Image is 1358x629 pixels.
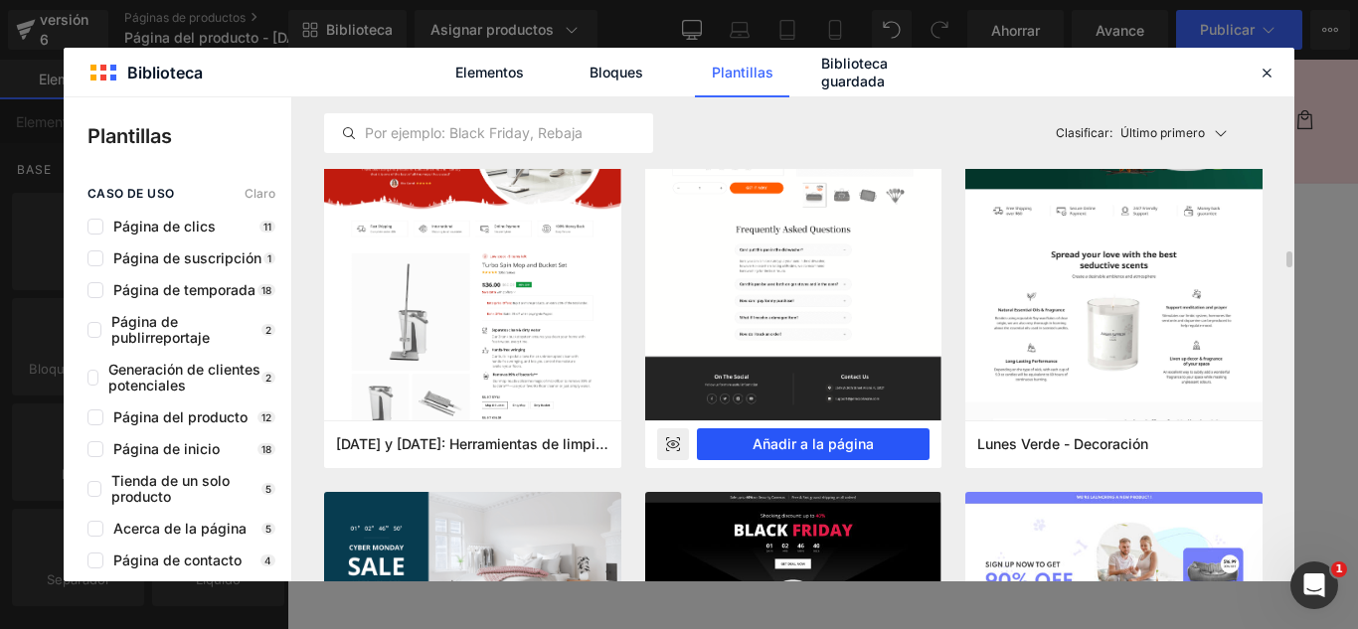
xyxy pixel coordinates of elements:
[87,186,174,201] font: caso de uso
[1048,113,1264,153] button: Clasificar:Último primero
[712,64,773,80] font: Plantillas
[977,435,1148,453] span: Lunes Verde - Decoración
[113,440,220,457] font: Página de inicio
[113,408,248,425] font: Página del producto
[977,435,1148,452] font: Lunes Verde - Decoración
[267,252,271,264] font: 1
[828,207,965,235] font: MOSTRADOR
[1034,46,1078,89] summary: Búsqueda
[861,382,934,400] font: Cantidad
[245,186,275,201] font: Claro
[826,469,969,489] font: Añadir a la cesta
[108,361,260,393] font: Generación de clientes potenciales
[753,435,874,452] font: Añadir a la página
[455,64,524,80] font: Elementos
[907,244,974,263] font: S/. 99.00
[264,554,271,566] font: 4
[111,472,230,505] font: Tienda de un solo producto
[819,244,897,263] font: S/. 165.00
[113,218,216,235] font: Página de clics
[113,281,255,298] font: Página de temporada
[821,55,888,89] font: Biblioteca guardada
[1056,125,1112,140] font: Clasificar:
[111,313,210,346] font: Página de publirreportaje
[616,299,657,318] font: Título
[261,411,271,423] font: 12
[38,46,98,87] a: Inicio
[137,199,474,536] img: MOSTRADOR
[261,284,271,296] font: 18
[113,520,247,537] font: Acerca de la página
[590,64,643,80] font: Bloques
[657,428,689,460] div: Avance
[828,209,965,233] a: MOSTRADOR
[113,249,261,266] font: Página de suscripción
[187,46,275,87] a: Contacto
[265,372,271,384] font: 2
[263,221,271,233] font: 11
[199,58,263,76] font: Contacto
[50,58,86,76] font: Inicio
[336,435,686,452] font: [DATE] y [DATE]: Herramientas de limpieza del hogar
[261,443,271,455] font: 18
[637,336,807,355] font: Título predeterminado
[265,324,271,336] font: 2
[265,523,271,535] font: 5
[796,455,999,504] button: Añadir a la cesta
[1290,561,1338,609] iframe: Chat en vivo de Intercom
[110,58,176,76] font: Catálogo
[697,428,931,460] button: Añadir a la página
[98,46,188,87] a: Catálogo
[1120,125,1205,140] font: Último primero
[498,8,697,127] img: Exclusiva Perú
[1335,562,1343,575] font: 1
[265,483,271,495] font: 5
[325,121,652,145] input: Por ejemplo: Black Friday, Rebajas,...
[113,551,242,568] font: Página de contacto
[87,124,172,148] font: Plantillas
[336,435,609,453] span: Navidad y Año Nuevo: Herramientas de limpieza del hogar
